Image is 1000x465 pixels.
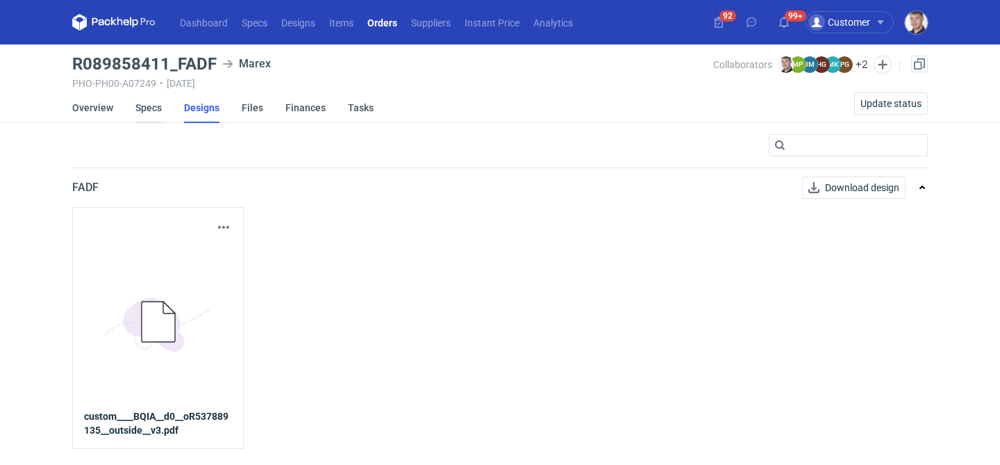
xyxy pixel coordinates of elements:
[526,14,580,31] a: Analytics
[860,99,922,108] span: Update status
[135,92,162,123] a: Specs
[72,92,113,123] a: Overview
[84,409,232,437] a: custom____BQIA__d0__oR537889135__outside__v3.pdf
[778,56,794,73] img: Maciej Sikora
[806,11,905,33] button: Customer
[235,14,274,31] a: Specs
[72,179,99,196] p: FADF
[274,14,322,31] a: Designs
[160,78,163,89] span: •
[773,11,795,33] button: 99+
[708,11,730,33] button: 92
[242,92,263,123] a: Files
[824,56,841,73] figcaption: MK
[360,14,404,31] a: Orders
[322,14,360,31] a: Items
[874,56,892,74] button: Edit collaborators
[215,219,232,236] button: Actions
[801,56,818,73] figcaption: JM
[813,56,830,73] figcaption: HG
[713,59,772,70] span: Collaborators
[184,92,219,123] a: Designs
[836,56,853,73] figcaption: PG
[458,14,526,31] a: Instant Price
[790,56,806,73] figcaption: MP
[854,92,928,115] button: Update status
[808,14,870,31] div: Customer
[348,92,374,123] a: Tasks
[905,11,928,34] img: Maciej Sikora
[285,92,326,123] a: Finances
[802,177,906,199] a: Download design
[911,56,928,72] a: Duplicate
[72,78,713,89] div: PHO-PH00-A07249 [DATE]
[404,14,458,31] a: Suppliers
[72,56,217,72] h3: R089858411_FADF
[856,58,868,71] button: +2
[84,411,228,436] strong: custom____BQIA__d0__oR537889135__outside__v3.pdf
[72,14,156,31] svg: Packhelp Pro
[222,56,271,72] div: Marex
[173,14,235,31] a: Dashboard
